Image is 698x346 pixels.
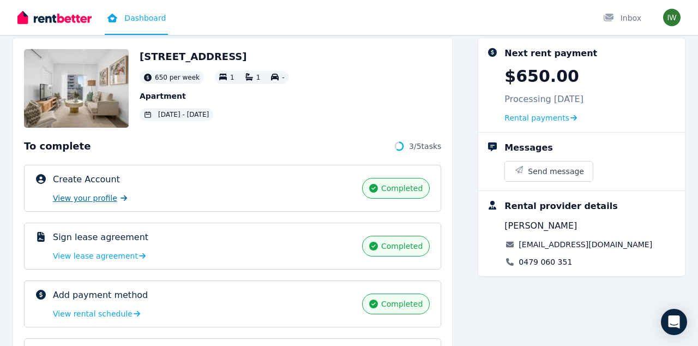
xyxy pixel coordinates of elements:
[53,231,148,244] p: Sign lease agreement
[409,141,441,152] span: 3 / 5 tasks
[661,309,687,335] div: Open Intercom Messenger
[140,91,289,102] p: Apartment
[24,139,91,154] span: To complete
[519,239,652,250] a: [EMAIL_ADDRESS][DOMAIN_NAME]
[158,110,209,119] span: [DATE] - [DATE]
[53,308,140,319] a: View rental schedule
[381,183,423,194] span: completed
[53,250,146,261] a: View lease agreement
[53,173,120,186] p: Create Account
[528,166,584,177] span: Send message
[53,308,133,319] span: View rental schedule
[140,49,289,64] h2: [STREET_ADDRESS]
[155,73,200,82] span: 650 per week
[53,193,117,204] span: View your profile
[504,112,577,123] a: Rental payments
[504,141,552,154] div: Messages
[53,289,148,302] p: Add payment method
[504,47,597,60] div: Next rent payment
[53,193,127,204] a: View your profile
[381,241,423,252] span: completed
[53,250,138,261] span: View lease agreement
[256,74,261,81] span: 1
[504,219,577,232] span: [PERSON_NAME]
[24,49,129,128] img: Property Url
[504,93,583,106] p: Processing [DATE]
[230,74,234,81] span: 1
[663,9,681,26] img: Ines Wuilbeaux
[282,74,284,81] span: -
[381,299,423,309] span: completed
[504,112,569,123] span: Rental payments
[519,256,572,267] a: 0479 060 351
[17,9,92,26] img: RentBetter
[504,200,617,213] div: Rental provider details
[603,13,641,23] div: Inbox
[504,67,579,86] p: $650.00
[505,162,593,181] button: Send message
